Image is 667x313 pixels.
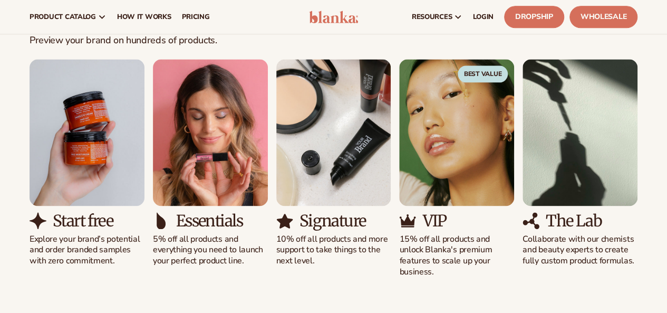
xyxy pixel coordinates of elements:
[153,59,268,206] img: Shopify Image 7
[299,212,366,230] h3: Signature
[30,13,96,21] span: product catalog
[473,13,494,21] span: LOGIN
[276,212,293,229] img: Shopify Image 10
[399,59,514,278] div: 4 / 5
[523,234,637,267] p: Collaborate with our chemists and beauty experts to create fully custom product formulas.
[399,234,514,278] p: 15% off all products and unlock Blanka's premium features to scale up your business.
[117,13,171,21] span: How It Works
[523,59,637,206] img: Shopify Image 13
[30,212,46,229] img: Shopify Image 6
[309,11,359,23] img: logo
[176,212,243,230] h3: Essentials
[422,212,446,230] h3: VIP
[399,212,416,229] img: Shopify Image 12
[412,13,452,21] span: resources
[153,234,268,267] p: 5% off all products and everything you need to launch your perfect product line.
[30,59,144,267] div: 1 / 5
[53,212,113,230] h3: Start free
[399,59,514,206] img: Shopify Image 11
[30,35,363,46] p: Preview your brand on hundreds of products.
[504,6,564,28] a: Dropship
[276,59,391,267] div: 3 / 5
[153,212,170,229] img: Shopify Image 8
[276,234,391,267] p: 10% off all products and more support to take things to the next level.
[30,234,144,267] p: Explore your brand’s potential and order branded samples with zero commitment.
[276,59,391,206] img: Shopify Image 9
[523,212,539,229] img: Shopify Image 14
[458,65,508,82] span: Best Value
[30,59,144,206] img: Shopify Image 5
[181,13,209,21] span: pricing
[546,212,602,230] h3: The Lab
[523,59,637,267] div: 5 / 5
[569,6,637,28] a: Wholesale
[153,59,268,267] div: 2 / 5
